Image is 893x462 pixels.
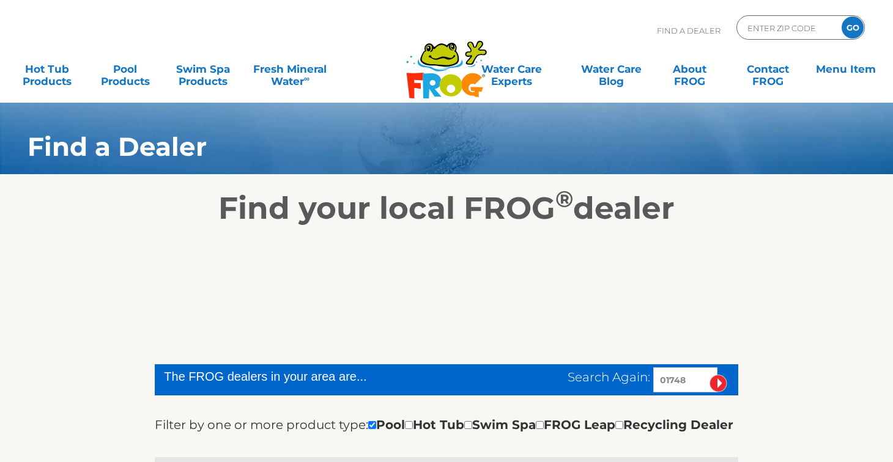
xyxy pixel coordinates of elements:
[733,57,803,81] a: ContactFROG
[304,74,309,83] sup: ∞
[368,415,733,435] div: Pool Hot Tub Swim Spa FROG Leap Recycling Dealer
[811,57,881,81] a: Menu Item
[399,24,494,99] img: Frog Products Logo
[91,57,160,81] a: PoolProducts
[155,415,368,435] label: Filter by one or more product type:
[577,57,647,81] a: Water CareBlog
[657,15,721,46] p: Find A Dealer
[12,57,82,81] a: Hot TubProducts
[555,185,573,213] sup: ®
[9,190,884,227] h2: Find your local FROG dealer
[164,367,451,386] div: The FROG dealers in your area are...
[710,375,727,392] input: Submit
[568,370,650,384] span: Search Again:
[169,57,239,81] a: Swim SpaProducts
[842,16,864,38] input: GO
[455,57,568,81] a: Water CareExperts
[28,132,796,161] h1: Find a Dealer
[655,57,725,81] a: AboutFROG
[246,57,333,81] a: Fresh MineralWater∞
